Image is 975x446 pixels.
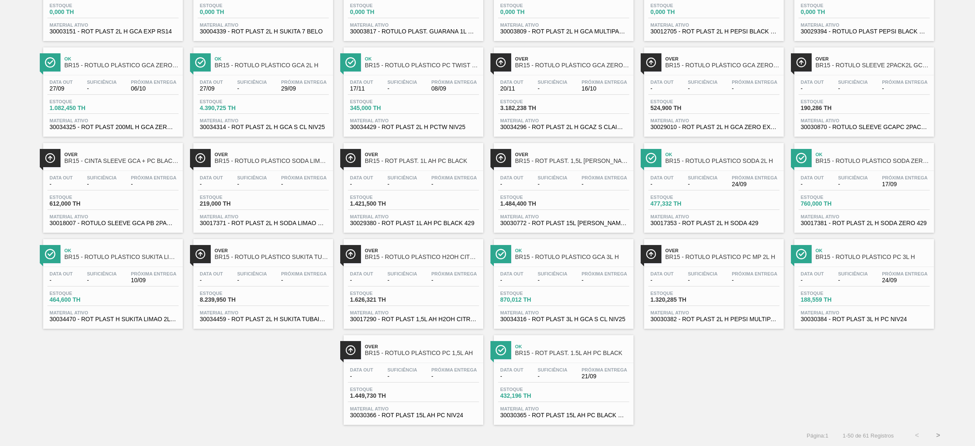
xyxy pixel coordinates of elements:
span: Próxima Entrega [281,175,327,180]
span: 1.626,321 TH [350,297,409,303]
span: Data out [200,271,223,276]
a: ÍconeOverBR15 - CINTA SLEEVE GCA + PC BLACK 2PACK1LData out-Suficiência-Próxima Entrega-Estoque61... [37,137,187,233]
span: Data out [200,80,223,85]
span: Ok [64,56,179,61]
a: ÍconeOkBR15 - RÓTULO PLÁSTICO SODA ZERO 2L HData out-Suficiência-Próxima Entrega17/09Estoque760,0... [788,137,938,233]
img: Ícone [195,153,206,163]
span: Over [665,248,779,253]
span: 30029010 - ROT PLAST 2L H GCA ZERO EXP ESP NIV23 [650,124,777,130]
span: Over [515,56,629,61]
span: Material ativo [200,214,327,219]
img: Ícone [496,153,506,163]
span: 30017371 - ROT PLAST 2L H SODA LIMAO MP 429 [200,220,327,226]
span: 464,600 TH [50,297,109,303]
span: Estoque [350,3,409,8]
span: Over [815,56,930,61]
span: Suficiência [688,271,717,276]
span: - [237,85,267,92]
span: Próxima Entrega [732,80,777,85]
span: 30030382 - ROT PLAST 2L H PEPSI MULTIPACK NIV24 [650,316,777,322]
span: 24/09 [882,277,928,284]
span: Estoque [801,99,860,104]
span: Estoque [500,3,559,8]
span: Material ativo [350,214,477,219]
img: Ícone [796,57,807,68]
span: BR15 - ROT PLAST. 1.5L AH PC BLACK [515,350,629,356]
span: 30030384 - ROT PLAST 3L H PC NIV24 [801,316,928,322]
span: 190,286 TH [801,105,860,111]
span: BR15 - RÓTULO PLÁSTICO GCA ZERO 200ML H [64,62,179,69]
span: Data out [350,80,373,85]
span: 612,000 TH [50,201,109,207]
span: Próxima Entrega [131,175,176,180]
span: - [732,277,777,284]
span: Over [515,152,629,157]
span: Data out [650,80,674,85]
span: 0,000 TH [801,9,860,15]
span: 20/11 [500,85,523,92]
span: Data out [50,175,73,180]
span: Próxima Entrega [281,80,327,85]
span: 27/09 [200,85,223,92]
span: - [688,181,717,187]
span: Próxima Entrega [732,271,777,276]
span: Próxima Entrega [732,175,777,180]
span: 30029394 - ROTULO PLAST PEPSI BLACK 1L AH 2PACK1L [801,28,928,35]
span: 0,000 TH [200,9,259,15]
span: BR15 - CINTA SLEEVE GCA + PC BLACK 2PACK1L [64,158,179,164]
span: Material ativo [200,118,327,123]
span: Material ativo [801,22,928,28]
span: Suficiência [387,175,417,180]
img: Ícone [646,153,656,163]
span: - [387,373,417,380]
span: Próxima Entrega [431,80,477,85]
span: Suficiência [87,271,116,276]
span: 30034470 - ROT PLAST H SUKITA LIMAO 2L NIV25 [50,316,176,322]
span: Ok [815,248,930,253]
span: Data out [801,271,824,276]
span: - [350,277,373,284]
span: Suficiência [688,175,717,180]
span: 30034429 - ROT PLAST 2L H PCTW NIV25 [350,124,477,130]
span: Material ativo [650,118,777,123]
span: Ok [665,152,779,157]
a: ÍconeOverBR15 - ROT PLAST. 1,5L [PERSON_NAME]Data out-Suficiência-Próxima Entrega-Estoque1.484,40... [487,137,638,233]
span: - [87,277,116,284]
span: Estoque [350,195,409,200]
span: Material ativo [350,118,477,123]
a: ÍconeOkBR15 - ROT PLAST. 1.5L AH PC BLACKData out-Suficiência-Próxima Entrega21/09Estoque432,196 ... [487,329,638,425]
span: - [581,277,627,284]
img: Ícone [796,249,807,259]
span: Data out [500,271,523,276]
span: Material ativo [650,310,777,315]
img: Ícone [195,57,206,68]
span: Próxima Entrega [581,175,627,180]
span: Suficiência [387,80,417,85]
span: Material ativo [50,310,176,315]
span: Estoque [650,3,710,8]
span: Suficiência [838,80,868,85]
img: Ícone [496,345,506,355]
span: 30017381 - ROT PLAST 2L H SODA ZERO 429 [801,220,928,226]
span: 0,000 TH [500,9,559,15]
span: 30034325 - ROT PLAST 200ML H GCA ZERO S CL NIV25 [50,124,176,130]
span: BR15 - RÓTULO PLÁSTICO GCA 2L H [215,62,329,69]
span: Próxima Entrega [882,175,928,180]
img: Ícone [45,153,55,163]
span: Suficiência [838,175,868,180]
span: 0,000 TH [350,9,409,15]
span: 30034296 - ROT PLAST 2L H GCAZ S CLAIM NIV25 [500,124,627,130]
span: - [131,181,176,187]
span: Próxima Entrega [882,271,928,276]
span: Estoque [801,3,860,8]
span: - [801,277,824,284]
span: Over [64,152,179,157]
span: - [50,181,73,187]
span: Estoque [200,195,259,200]
span: 760,000 TH [801,201,860,207]
span: 0,000 TH [650,9,710,15]
span: - [431,373,477,380]
span: Data out [650,271,674,276]
a: ÍconeOkBR15 - RÓTULO PLÁSTICO GCA 2L HData out27/09Suficiência-Próxima Entrega29/09Estoque4.390,7... [187,41,337,137]
a: ÍconeOkBR15 - RÓTULO PLÁSTICO SODA 2L HData out-Suficiência-Próxima Entrega24/09Estoque477,332 TH... [638,137,788,233]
